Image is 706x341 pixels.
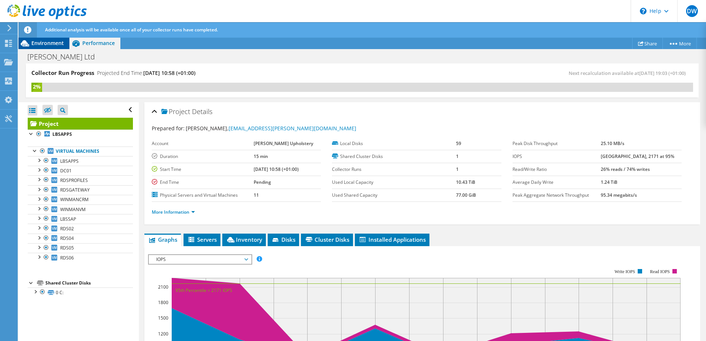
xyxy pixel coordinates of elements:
[28,204,133,214] a: WINMANVM
[601,140,624,147] b: 25.10 MB/s
[632,38,663,49] a: Share
[60,225,74,232] span: RDS02
[24,53,106,61] h1: [PERSON_NAME] Ltd
[60,177,88,183] span: RDSPROFILES
[60,206,86,213] span: WINMANVM
[82,39,115,46] span: Performance
[513,179,601,186] label: Average Daily Write
[152,209,195,215] a: More Information
[28,224,133,233] a: RDS02
[60,187,90,193] span: RDSGATEWAY
[229,125,356,132] a: [EMAIL_ADDRESS][PERSON_NAME][DOMAIN_NAME]
[614,269,635,274] text: Write IOPS
[60,235,74,241] span: RDS04
[45,279,133,287] div: Shared Cluster Disks
[28,253,133,262] a: RDS06
[60,255,74,261] span: RDS06
[332,140,456,147] label: Local Disks
[686,5,698,17] span: DW
[28,156,133,166] a: LBSAPPS
[456,153,459,159] b: 1
[60,158,79,164] span: LBSAPPS
[60,245,74,251] span: RDS05
[28,234,133,243] a: RDS04
[60,168,72,174] span: DC01
[254,179,271,185] b: Pending
[332,192,456,199] label: Used Shared Capacity
[31,83,42,91] div: 2%
[254,153,268,159] b: 15 min
[28,130,133,139] a: LBSAPPS
[601,166,650,172] b: 26% reads / 74% writes
[152,179,254,186] label: End Time
[45,27,218,33] span: Additional analysis will be available once all of your collector runs have completed.
[569,70,689,76] span: Next recalculation available at
[639,70,686,76] span: [DATE] 19:03 (+01:00)
[186,125,356,132] span: [PERSON_NAME],
[226,236,262,243] span: Inventory
[601,153,674,159] b: [GEOGRAPHIC_DATA], 2171 at 95%
[271,236,295,243] span: Disks
[662,38,697,49] a: More
[254,166,299,172] b: [DATE] 10:58 (+01:00)
[152,140,254,147] label: Account
[31,39,64,46] span: Environment
[152,125,185,132] label: Prepared for:
[601,179,617,185] b: 1.24 TiB
[52,131,72,137] b: LBSAPPS
[332,166,456,173] label: Collector Runs
[359,236,426,243] span: Installed Applications
[158,299,168,306] text: 1800
[158,331,168,337] text: 1200
[60,216,76,222] span: LBSSAP
[175,287,232,293] text: 95th Percentile = 2171 IOPS
[28,166,133,175] a: DC01
[513,140,601,147] label: Peak Disk Throughput
[148,236,177,243] span: Graphs
[513,153,601,160] label: IOPS
[187,236,217,243] span: Servers
[28,185,133,195] a: RDSGATEWAY
[28,195,133,204] a: WINMANCRM
[305,236,349,243] span: Cluster Disks
[456,192,476,198] b: 77.00 GiB
[513,166,601,173] label: Read/Write Ratio
[640,8,647,14] svg: \n
[513,192,601,199] label: Peak Aggregate Network Throughput
[192,107,212,116] span: Details
[28,147,133,156] a: Virtual Machines
[28,287,133,297] a: 0 C:
[254,140,313,147] b: [PERSON_NAME] Upholstery
[28,214,133,224] a: LBSSAP
[28,118,133,130] a: Project
[650,269,670,274] text: Read IOPS
[143,69,195,76] span: [DATE] 10:58 (+01:00)
[158,315,168,321] text: 1500
[601,192,637,198] b: 95.34 megabits/s
[28,243,133,253] a: RDS05
[152,192,254,199] label: Physical Servers and Virtual Machines
[254,192,259,198] b: 11
[152,166,254,173] label: Start Time
[152,255,247,264] span: IOPS
[158,284,168,290] text: 2100
[60,196,89,203] span: WINMANCRM
[28,175,133,185] a: RDSPROFILES
[456,179,475,185] b: 10.43 TiB
[332,153,456,160] label: Shared Cluster Disks
[97,69,195,77] h4: Projected End Time:
[152,153,254,160] label: Duration
[456,140,461,147] b: 59
[161,108,190,116] span: Project
[456,166,459,172] b: 1
[332,179,456,186] label: Used Local Capacity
